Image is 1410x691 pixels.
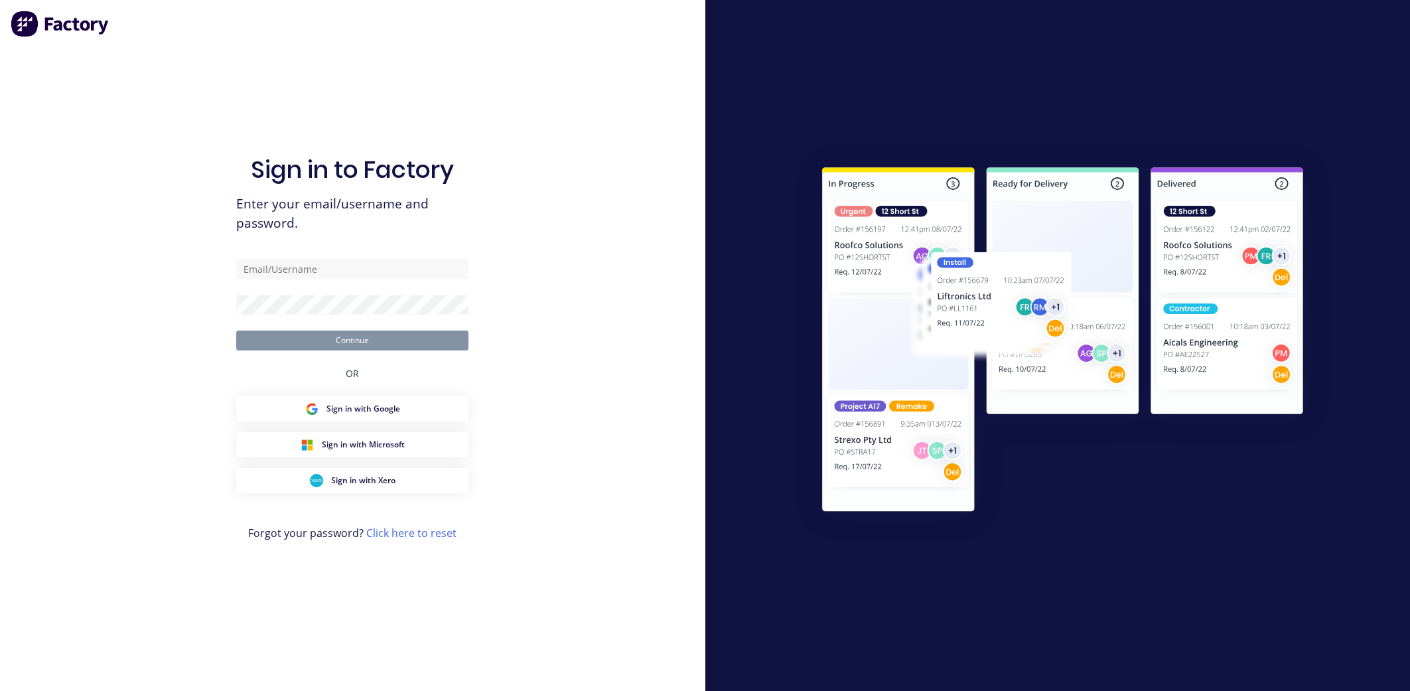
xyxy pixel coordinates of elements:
img: Microsoft Sign in [301,438,314,451]
input: Email/Username [236,259,468,279]
button: Continue [236,331,468,350]
a: Click here to reset [366,526,457,540]
button: Google Sign inSign in with Google [236,396,468,422]
img: Google Sign in [305,402,318,416]
span: Sign in with Microsoft [322,439,405,451]
img: Factory [11,11,110,37]
span: Forgot your password? [248,525,457,541]
span: Enter your email/username and password. [236,194,468,233]
div: OR [346,350,359,396]
button: Xero Sign inSign in with Xero [236,468,468,493]
span: Sign in with Xero [331,475,395,487]
h1: Sign in to Factory [251,155,454,184]
button: Microsoft Sign inSign in with Microsoft [236,432,468,457]
span: Sign in with Google [326,403,400,415]
img: Xero Sign in [310,474,323,487]
img: Sign in [793,141,1332,543]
